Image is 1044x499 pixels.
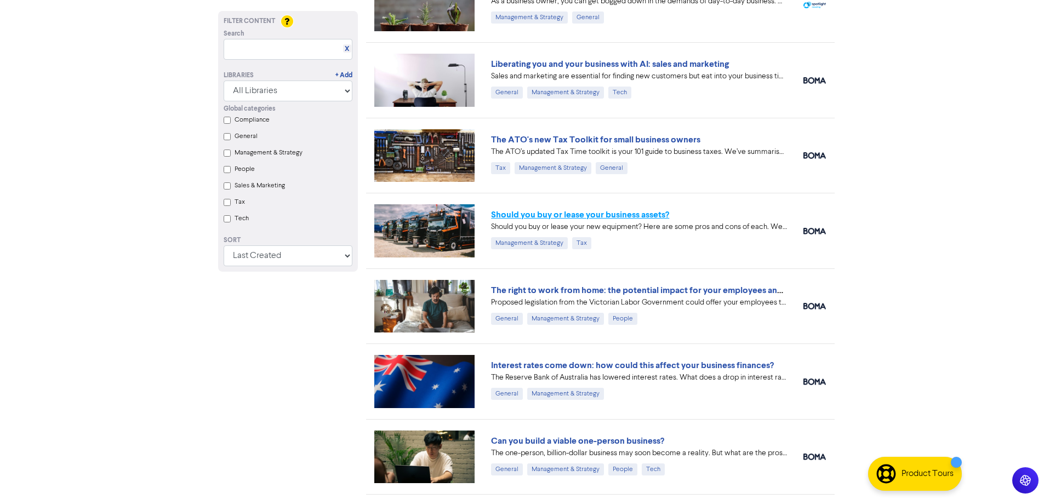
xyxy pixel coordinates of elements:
img: boma [803,378,826,385]
a: Can you build a viable one-person business? [491,435,664,446]
img: boma [803,454,826,460]
label: People [235,164,255,174]
div: Sales and marketing are essential for finding new customers but eat into your business time. We e... [491,71,787,82]
label: Tech [235,214,249,223]
img: boma_accounting [803,228,826,234]
div: Tax [491,162,510,174]
div: General [572,12,604,24]
div: Global categories [224,104,352,114]
div: General [491,87,523,99]
div: Tax [572,237,591,249]
div: Tech [642,463,665,475]
div: Management & Strategy [527,388,604,400]
div: Sort [224,236,352,245]
label: Management & Strategy [235,148,303,158]
div: The one-person, billion-dollar business may soon become a reality. But what are the pros and cons... [491,448,787,459]
div: People [608,313,637,325]
div: General [491,388,523,400]
img: boma [803,303,826,309]
label: Tax [235,197,245,207]
div: Should you buy or lease your new equipment? Here are some pros and cons of each. We also can revi... [491,221,787,233]
label: Compliance [235,115,270,125]
img: boma [803,152,826,159]
div: Management & Strategy [491,12,568,24]
span: Search [224,29,244,39]
a: The ATO's new Tax Toolkit for small business owners [491,134,700,145]
img: boma [803,77,826,84]
div: Management & Strategy [491,237,568,249]
div: Management & Strategy [515,162,591,174]
div: Libraries [224,71,254,81]
div: Filter Content [224,16,352,26]
a: Liberating you and your business with AI: sales and marketing [491,59,729,70]
div: Proposed legislation from the Victorian Labor Government could offer your employees the right to ... [491,297,787,308]
a: Interest rates come down: how could this affect your business finances? [491,360,774,371]
div: The Reserve Bank of Australia has lowered interest rates. What does a drop in interest rates mean... [491,372,787,383]
div: General [491,463,523,475]
a: Should you buy or lease your business assets? [491,209,669,220]
div: General [491,313,523,325]
img: spotlight [803,2,826,9]
div: Management & Strategy [527,87,604,99]
a: X [345,45,349,53]
div: Management & Strategy [527,463,604,475]
a: + Add [335,71,352,81]
div: People [608,463,637,475]
label: General [235,131,258,141]
div: Management & Strategy [527,313,604,325]
iframe: Chat Widget [989,446,1044,499]
label: Sales & Marketing [235,181,285,191]
a: The right to work from home: the potential impact for your employees and business [491,285,818,296]
div: The ATO’s updated Tax Time toolkit is your 101 guide to business taxes. We’ve summarised the key ... [491,146,787,158]
div: Tech [608,87,631,99]
div: General [596,162,627,174]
